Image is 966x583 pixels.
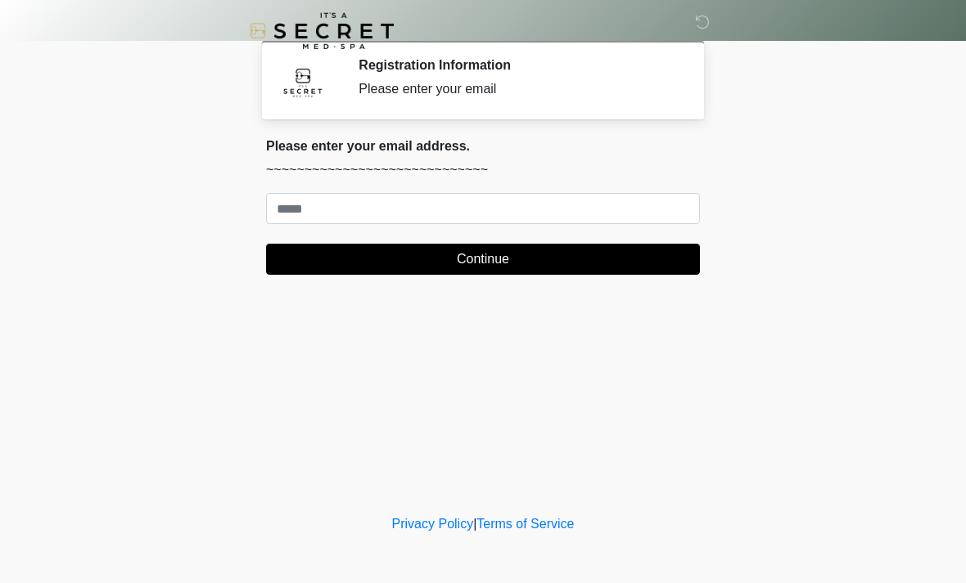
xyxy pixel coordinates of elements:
[266,138,700,154] h2: Please enter your email address.
[392,517,474,531] a: Privacy Policy
[476,517,574,531] a: Terms of Service
[250,12,394,49] img: It's A Secret Med Spa Logo
[278,57,327,106] img: Agent Avatar
[359,79,675,99] div: Please enter your email
[359,57,675,73] h2: Registration Information
[473,517,476,531] a: |
[266,160,700,180] p: ~~~~~~~~~~~~~~~~~~~~~~~~~~~~~
[266,244,700,275] button: Continue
